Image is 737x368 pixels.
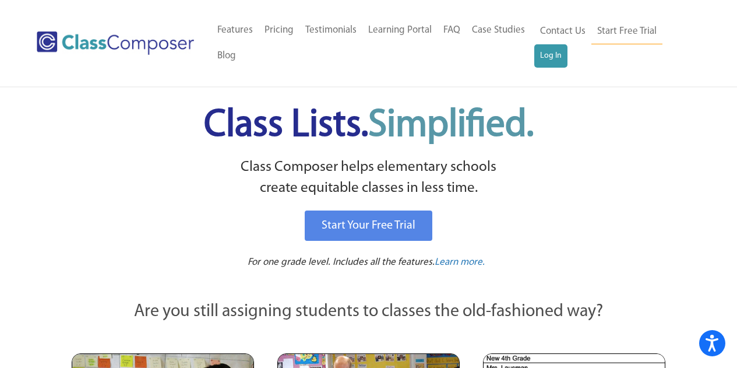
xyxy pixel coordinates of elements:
[322,220,415,232] span: Start Your Free Trial
[534,19,591,44] a: Contact Us
[305,211,432,241] a: Start Your Free Trial
[438,17,466,43] a: FAQ
[248,257,435,267] span: For one grade level. Includes all the features.
[466,17,531,43] a: Case Studies
[211,17,259,43] a: Features
[37,31,194,55] img: Class Composer
[591,19,662,45] a: Start Free Trial
[72,299,666,325] p: Are you still assigning students to classes the old-fashioned way?
[211,17,534,69] nav: Header Menu
[368,107,534,145] span: Simplified.
[435,255,485,270] a: Learn more.
[70,157,668,199] p: Class Composer helps elementary schools create equitable classes in less time.
[204,107,534,145] span: Class Lists.
[435,257,485,267] span: Learn more.
[299,17,362,43] a: Testimonials
[211,43,242,69] a: Blog
[534,44,567,68] a: Log In
[362,17,438,43] a: Learning Portal
[534,19,692,68] nav: Header Menu
[259,17,299,43] a: Pricing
